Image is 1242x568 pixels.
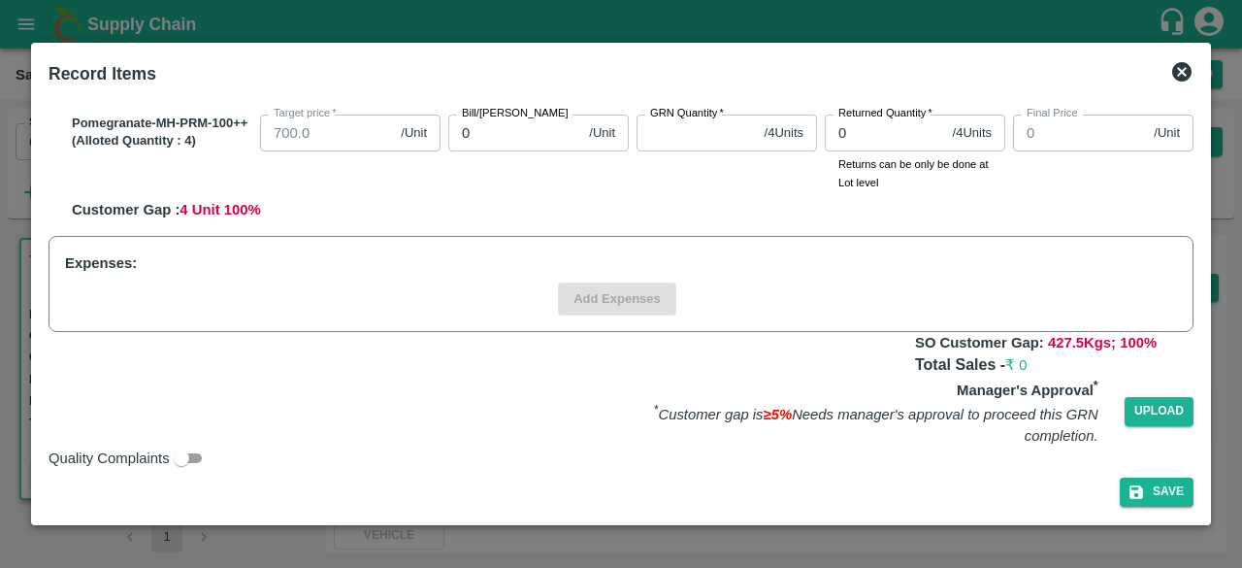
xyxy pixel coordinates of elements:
[401,124,427,143] span: /Unit
[72,202,180,217] span: Customer Gap :
[72,115,252,133] p: Pomegranate-MH-PRM-100++
[1013,115,1146,151] input: Final Price
[1027,106,1078,121] label: Final Price
[1125,397,1193,425] span: Upload
[838,155,992,191] p: Returns can be only be done at Lot level
[650,106,724,121] label: GRN Quantity
[957,383,1098,398] b: Manager's Approval
[765,124,803,143] span: / 4 Units
[180,202,260,217] span: 4 Unit 100 %
[953,124,992,143] span: / 4 Units
[274,106,337,121] label: Target price
[260,115,393,151] input: 0.0
[72,132,252,150] p: (Alloted Quantity : 4 )
[1154,124,1180,143] span: /Unit
[654,407,1098,444] i: Customer gap is Needs manager's approval to proceed this GRN completion.
[589,124,615,143] span: /Unit
[1048,335,1157,351] span: 427.5 Kgs; 100 %
[915,335,1044,351] b: SO Customer Gap:
[49,64,156,84] b: Record Items
[915,356,1027,373] b: Total Sales -
[764,407,793,422] span: ≥5%
[49,448,170,469] span: Quality Complaints
[825,115,945,151] input: 0
[65,255,137,271] span: Expenses:
[838,106,932,121] label: Returned Quantity
[462,106,569,121] label: Bill/[PERSON_NAME]
[1005,357,1027,373] span: ₹ 0
[1120,478,1193,506] button: Save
